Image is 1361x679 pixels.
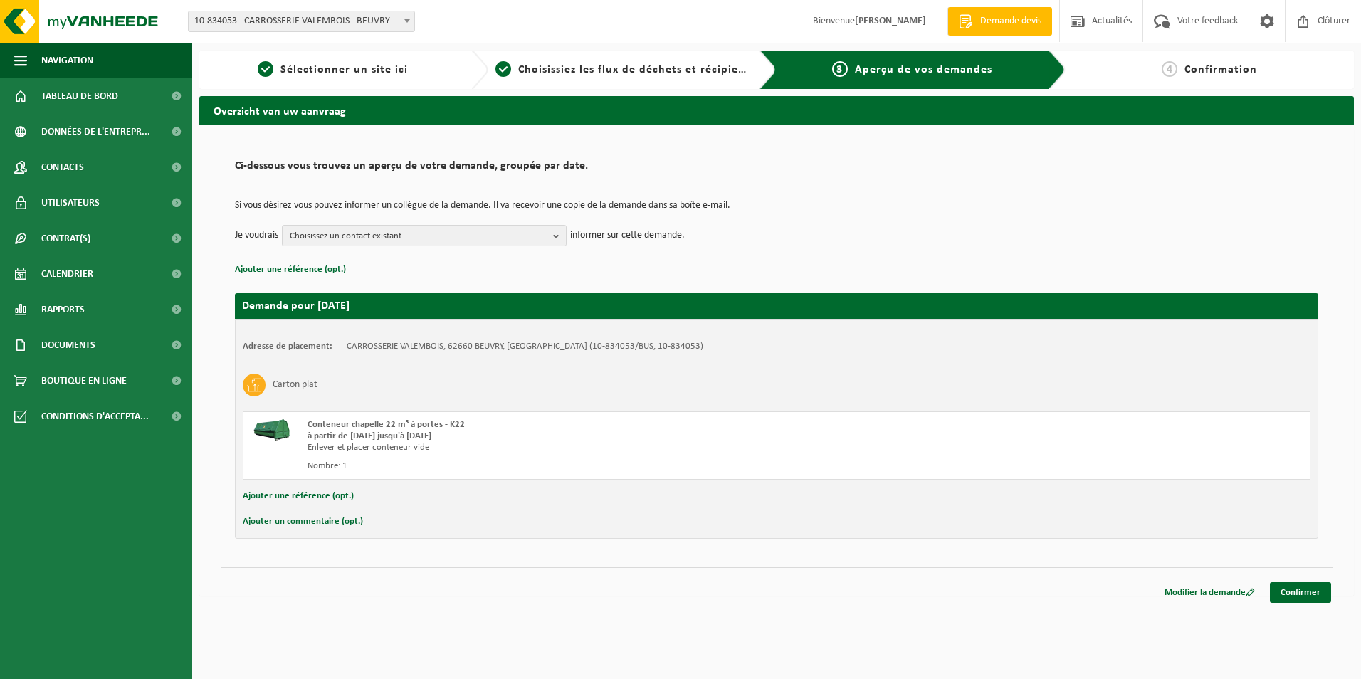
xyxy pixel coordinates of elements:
[308,442,834,453] div: Enlever et placer conteneur vide
[243,342,332,351] strong: Adresse de placement:
[308,431,431,441] strong: à partir de [DATE] jusqu'à [DATE]
[855,64,992,75] span: Aperçu de vos demandes
[258,61,273,77] span: 1
[977,14,1045,28] span: Demande devis
[41,327,95,363] span: Documents
[235,201,1318,211] p: Si vous désirez vous pouvez informer un collègue de la demande. Il va recevoir une copie de la de...
[855,16,926,26] strong: [PERSON_NAME]
[947,7,1052,36] a: Demande devis
[235,225,278,246] p: Je voudrais
[280,64,408,75] span: Sélectionner un site ici
[308,460,834,472] div: Nombre: 1
[41,114,150,149] span: Données de l'entrepr...
[1162,61,1177,77] span: 4
[41,185,100,221] span: Utilisateurs
[1154,582,1266,603] a: Modifier la demande
[282,225,567,246] button: Choisissez un contact existant
[199,96,1354,124] h2: Overzicht van uw aanvraag
[273,374,317,396] h3: Carton plat
[1184,64,1257,75] span: Confirmation
[242,300,350,312] strong: Demande pour [DATE]
[189,11,414,31] span: 10-834053 - CARROSSERIE VALEMBOIS - BEUVRY
[41,399,149,434] span: Conditions d'accepta...
[41,149,84,185] span: Contacts
[243,512,363,531] button: Ajouter un commentaire (opt.)
[832,61,848,77] span: 3
[41,256,93,292] span: Calendrier
[518,64,755,75] span: Choisissiez les flux de déchets et récipients
[206,61,460,78] a: 1Sélectionner un site ici
[188,11,415,32] span: 10-834053 - CARROSSERIE VALEMBOIS - BEUVRY
[495,61,511,77] span: 2
[41,363,127,399] span: Boutique en ligne
[41,292,85,327] span: Rapports
[251,419,293,441] img: HK-XK-22-GN-00.png
[235,160,1318,179] h2: Ci-dessous vous trouvez un aperçu de votre demande, groupée par date.
[570,225,685,246] p: informer sur cette demande.
[41,78,118,114] span: Tableau de bord
[495,61,749,78] a: 2Choisissiez les flux de déchets et récipients
[1270,582,1331,603] a: Confirmer
[308,420,465,429] span: Conteneur chapelle 22 m³ à portes - K22
[290,226,547,247] span: Choisissez un contact existant
[41,43,93,78] span: Navigation
[235,260,346,279] button: Ajouter une référence (opt.)
[243,487,354,505] button: Ajouter une référence (opt.)
[41,221,90,256] span: Contrat(s)
[347,341,703,352] td: CARROSSERIE VALEMBOIS, 62660 BEUVRY, [GEOGRAPHIC_DATA] (10-834053/BUS, 10-834053)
